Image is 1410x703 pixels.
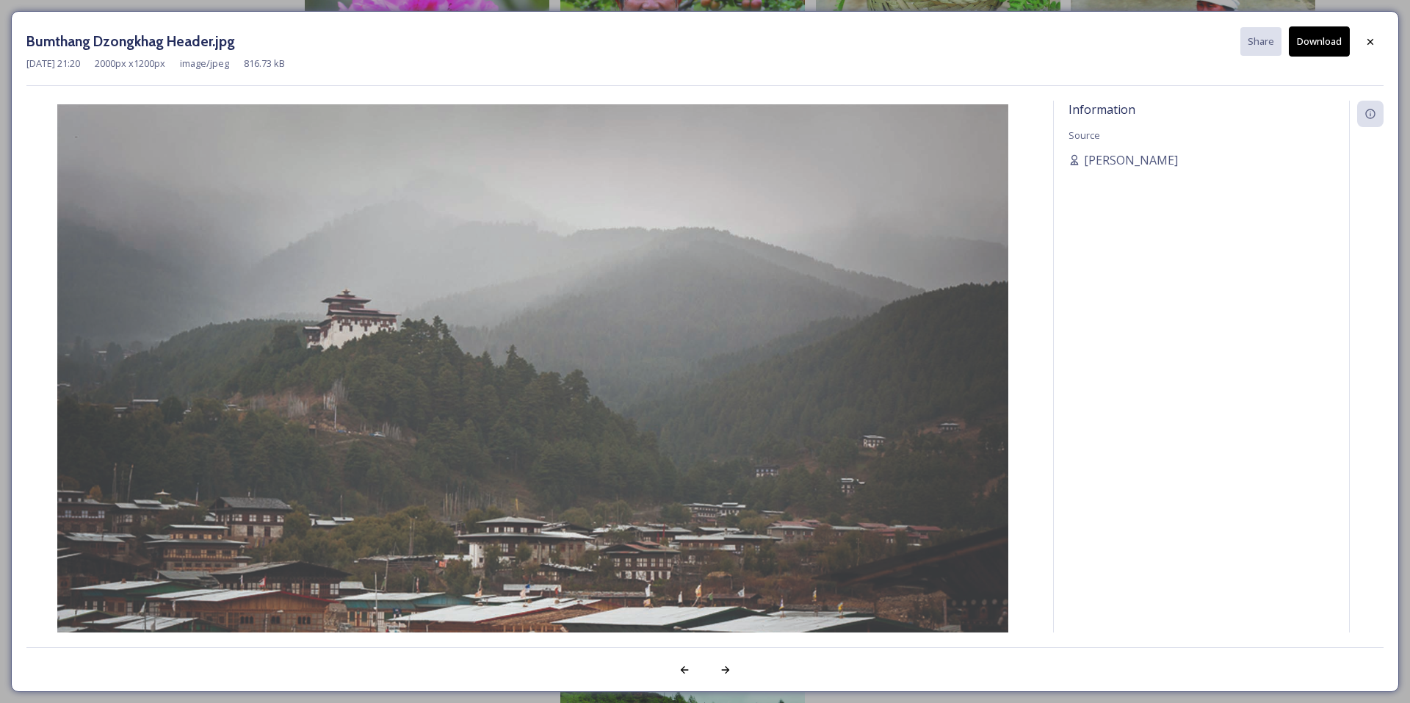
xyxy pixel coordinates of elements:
[1069,101,1135,118] span: Information
[26,31,235,52] h3: Bumthang Dzongkhag Header.jpg
[180,57,229,71] span: image/jpeg
[26,104,1038,675] img: Bumthang%20Dzongkhag%20Header.jpg
[1289,26,1350,57] button: Download
[1240,27,1281,56] button: Share
[1084,151,1178,169] span: [PERSON_NAME]
[1069,129,1100,142] span: Source
[244,57,285,71] span: 816.73 kB
[26,57,80,71] span: [DATE] 21:20
[95,57,165,71] span: 2000 px x 1200 px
